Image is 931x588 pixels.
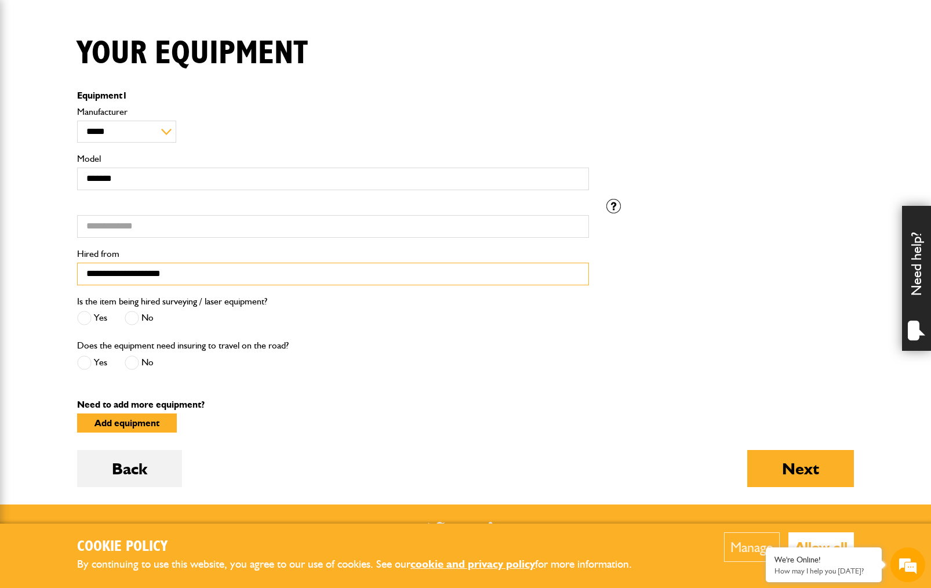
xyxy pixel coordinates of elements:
[125,355,154,370] label: No
[489,522,504,536] a: LinkedIn
[427,522,445,536] img: Twitter
[410,557,535,571] a: cookie and privacy policy
[125,311,154,325] label: No
[77,311,107,325] label: Yes
[77,341,289,350] label: Does the equipment need insuring to travel on the road?
[158,357,210,373] em: Start Chat
[77,556,651,574] p: By continuing to use this website, you agree to our use of cookies. See our for more information.
[77,154,589,164] label: Model
[122,90,128,101] span: 1
[77,413,177,433] button: Add equipment
[60,65,195,80] div: Chat with us now
[902,206,931,351] div: Need help?
[77,450,182,487] button: Back
[77,538,651,556] h2: Cookie Policy
[15,107,212,133] input: Enter your last name
[77,91,589,100] p: Equipment
[190,6,218,34] div: Minimize live chat window
[489,522,504,536] img: Linked In
[15,141,212,167] input: Enter your email address
[77,249,589,259] label: Hired from
[77,400,854,409] p: Need to add more equipment?
[15,176,212,201] input: Enter your phone number
[747,450,854,487] button: Next
[20,64,49,81] img: d_20077148190_company_1631870298795_20077148190
[77,355,107,370] label: Yes
[77,34,308,73] h1: Your equipment
[774,555,873,565] div: We're Online!
[724,532,780,562] button: Manage
[788,532,854,562] button: Allow all
[77,107,589,117] label: Manufacturer
[15,210,212,347] textarea: Type your message and hit 'Enter'
[77,297,267,306] label: Is the item being hired surveying / laser equipment?
[774,567,873,575] p: How may I help you today?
